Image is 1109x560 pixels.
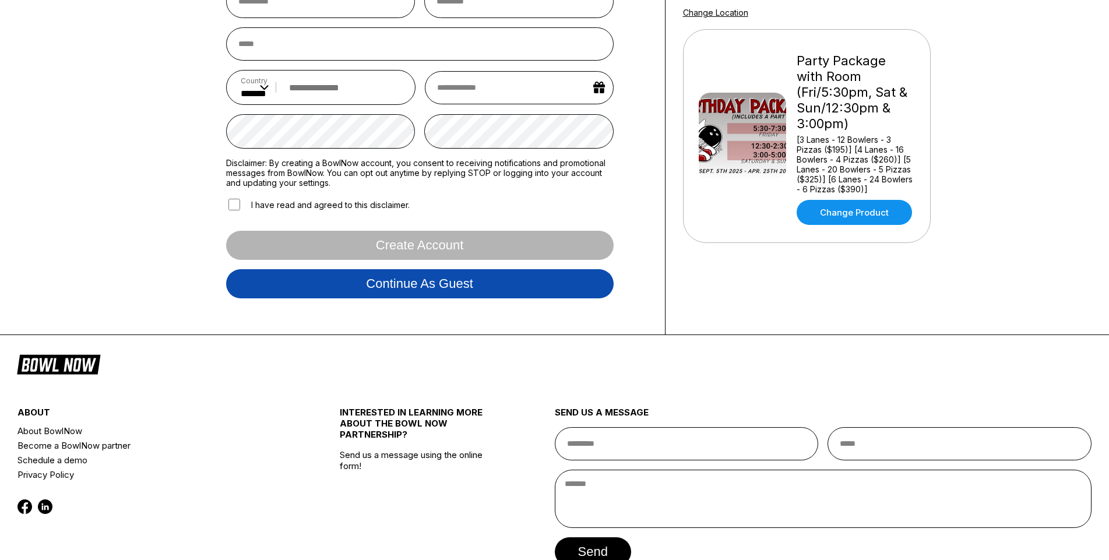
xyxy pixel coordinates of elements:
[226,158,614,188] label: Disclaimer: By creating a BowlNow account, you consent to receiving notifications and promotional...
[17,453,286,467] a: Schedule a demo
[228,199,240,210] input: I have read and agreed to this disclaimer.
[797,53,915,132] div: Party Package with Room (Fri/5:30pm, Sat & Sun/12:30pm & 3:00pm)
[797,200,912,225] a: Change Product
[340,407,501,449] div: INTERESTED IN LEARNING MORE ABOUT THE BOWL NOW PARTNERSHIP?
[17,438,286,453] a: Become a BowlNow partner
[17,424,286,438] a: About BowlNow
[226,269,614,298] button: Continue as guest
[226,197,410,212] label: I have read and agreed to this disclaimer.
[17,407,286,424] div: about
[241,76,269,85] label: Country
[699,93,786,180] img: Party Package with Room (Fri/5:30pm, Sat & Sun/12:30pm & 3:00pm)
[797,135,915,194] div: [3 Lanes - 12 Bowlers - 3 Pizzas ($195)] [4 Lanes - 16 Bowlers - 4 Pizzas ($260)] [5 Lanes - 20 B...
[555,407,1092,427] div: send us a message
[683,8,748,17] a: Change Location
[17,467,286,482] a: Privacy Policy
